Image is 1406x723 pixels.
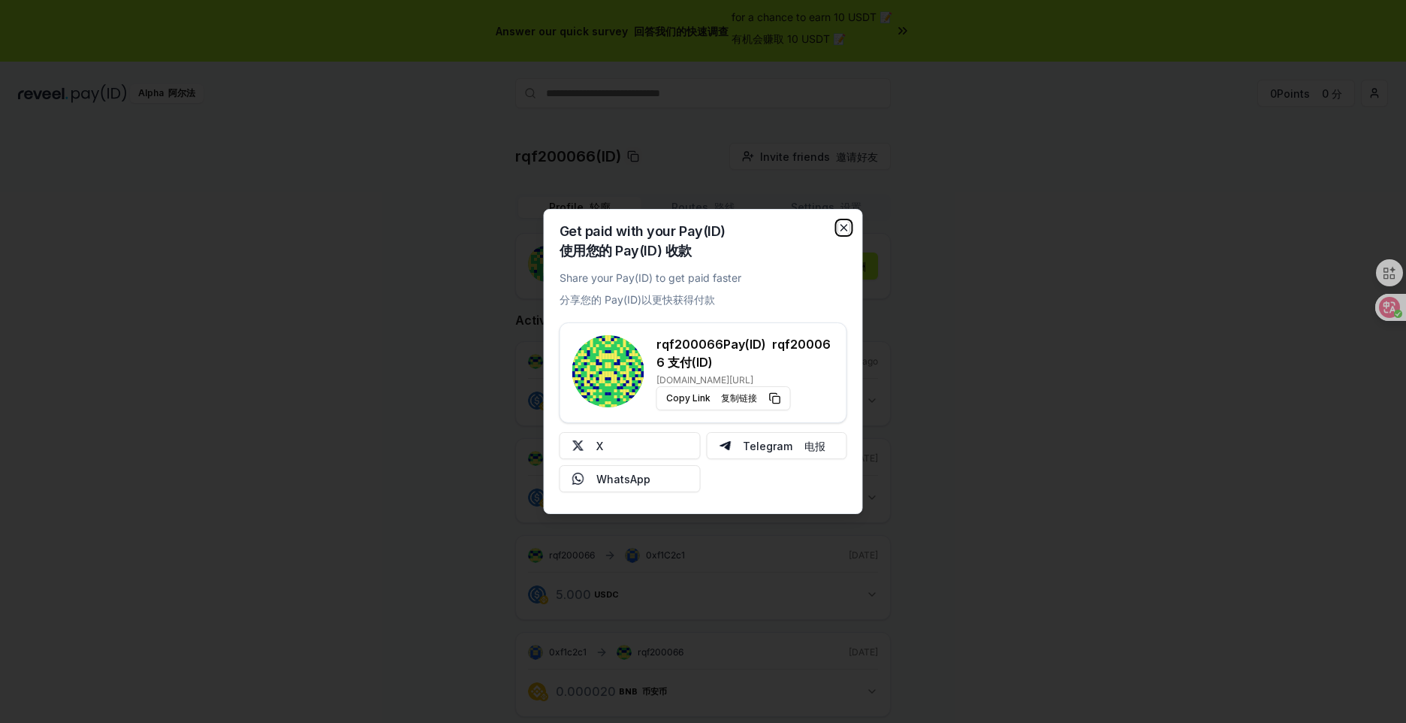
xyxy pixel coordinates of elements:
font: 分享您的 Pay(ID)以更快获得付款 [560,293,715,306]
h2: Get paid with your Pay(ID) [560,225,726,264]
button: Copy Link 复制链接 [656,386,791,410]
font: 使用您的 Pay(ID) 收款 [560,243,692,259]
p: Share your Pay(ID) to get paid faster [560,270,741,313]
button: Telegram 电报 [706,432,847,459]
img: X [572,440,584,452]
img: Whatsapp [572,473,584,485]
font: 电报 [804,440,825,452]
button: X [560,432,701,459]
h3: rqf200066 Pay(ID) [656,335,834,371]
img: Telegram [719,440,731,452]
button: WhatsApp [560,465,701,492]
font: 复制链接 [721,392,757,404]
p: [DOMAIN_NAME][URL] [656,374,834,386]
